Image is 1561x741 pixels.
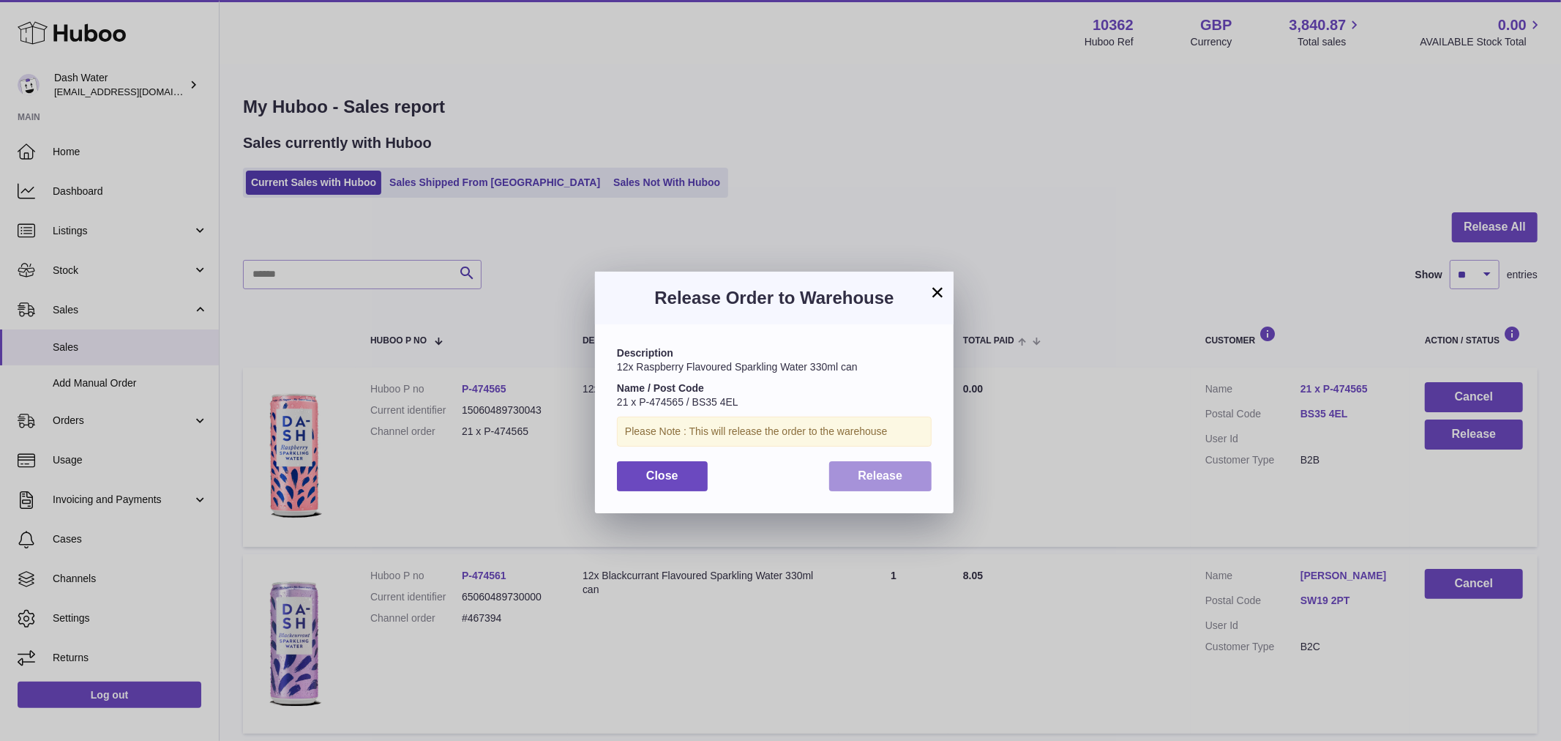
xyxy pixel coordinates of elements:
strong: Description [617,347,673,359]
span: 21 x P-474565 / BS35 4EL [617,396,738,408]
span: Release [858,469,903,482]
h3: Release Order to Warehouse [617,286,932,310]
button: Close [617,461,708,491]
strong: Name / Post Code [617,382,704,394]
button: Release [829,461,932,491]
button: × [929,283,946,301]
span: 12x Raspberry Flavoured Sparkling Water 330ml can [617,361,858,373]
div: Please Note : This will release the order to the warehouse [617,417,932,447]
span: Close [646,469,678,482]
